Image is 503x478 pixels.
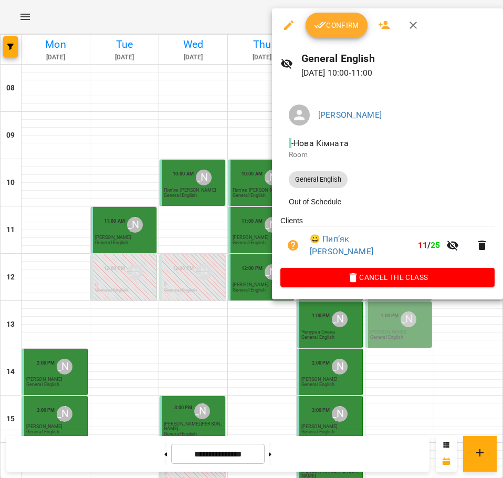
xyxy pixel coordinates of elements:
[431,240,440,250] span: 25
[418,240,427,250] span: 11
[289,271,486,284] span: Cancel the class
[418,240,441,250] b: /
[301,67,495,79] p: [DATE] 10:00 - 11:00
[318,110,382,120] a: [PERSON_NAME]
[280,268,495,287] button: Cancel the class
[280,233,306,258] button: Unpaid. Bill the attendance?
[289,138,351,148] span: - Нова Кімната
[289,150,486,160] p: Room
[301,50,495,67] h6: General English
[289,175,348,184] span: General English
[310,233,414,257] a: 😀 Пип’як [PERSON_NAME]
[280,192,495,211] li: Out of Schedule
[314,19,359,32] span: Confirm
[306,13,368,38] button: Confirm
[280,215,495,268] ul: Clients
